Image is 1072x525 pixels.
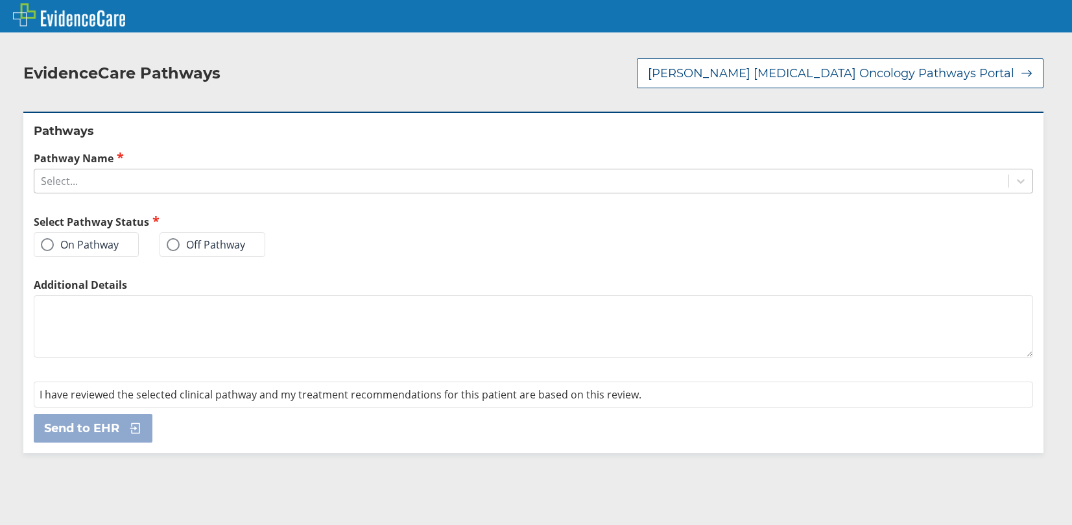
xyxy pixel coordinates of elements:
[34,414,152,443] button: Send to EHR
[167,238,245,251] label: Off Pathway
[40,387,641,402] span: I have reviewed the selected clinical pathway and my treatment recommendations for this patient a...
[23,64,220,83] h2: EvidenceCare Pathways
[44,421,119,436] span: Send to EHR
[34,123,1033,139] h2: Pathways
[34,278,1033,292] label: Additional Details
[41,174,78,188] div: Select...
[13,3,125,27] img: EvidenceCare
[34,214,529,229] h2: Select Pathway Status
[34,151,1033,165] label: Pathway Name
[637,58,1043,88] button: [PERSON_NAME] [MEDICAL_DATA] Oncology Pathways Portal
[41,238,119,251] label: On Pathway
[648,66,1014,81] span: [PERSON_NAME] [MEDICAL_DATA] Oncology Pathways Portal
